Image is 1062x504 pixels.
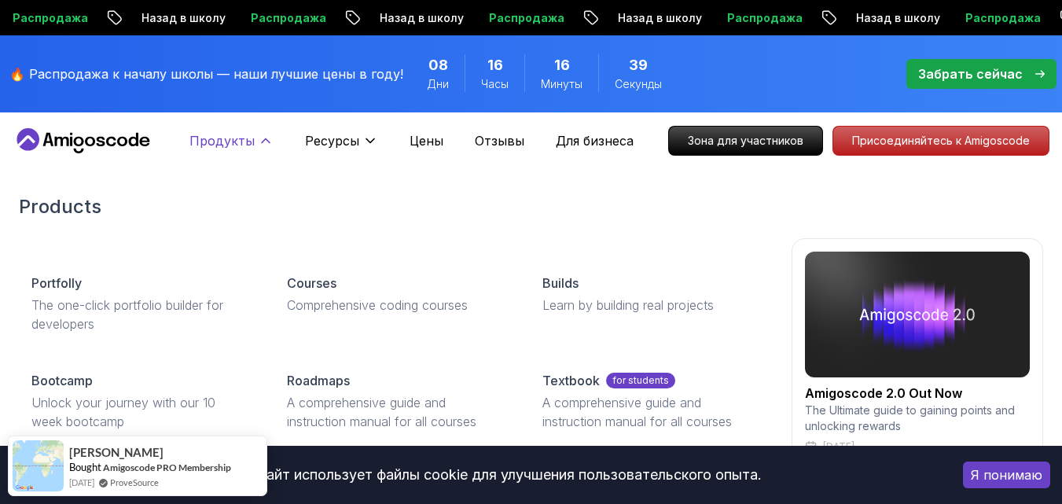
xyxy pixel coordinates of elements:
font: 16 [487,57,503,73]
span: 16 часов [487,54,503,76]
button: Ресурсы [305,131,378,163]
span: [PERSON_NAME] [69,446,164,459]
a: Отзывы [475,131,524,150]
button: Продукты [189,131,274,163]
p: Portfolly [31,274,82,292]
font: Я понимаю [971,467,1042,483]
a: Зона для участников [668,126,823,156]
a: CoursesComprehensive coding courses [274,261,517,327]
font: Цены [410,133,443,149]
a: Textbookfor studentsA comprehensive guide and instruction manual for all courses [530,359,773,443]
font: Назад в школу [616,11,700,24]
button: Принимать куки [963,462,1050,488]
font: Распродажа [725,11,800,24]
a: BootcampUnlock your journey with our 10 week bootcamp [19,359,262,443]
font: Забрать сейчас [918,66,1023,82]
a: Amigoscode PRO Membership [103,462,231,473]
p: for students [606,373,675,388]
font: Отзывы [475,133,524,149]
p: The one-click portfolio builder for developers [31,296,249,333]
img: amigoscode 2.0 [805,252,1030,377]
font: Ресурсы [305,133,359,149]
font: Распродажа [10,11,86,24]
font: Назад в школу [854,11,938,24]
span: Bought [69,461,101,473]
p: Unlock your journey with our 10 week bootcamp [31,393,249,431]
p: A comprehensive guide and instruction manual for all courses [542,393,760,431]
font: 08 [428,57,448,73]
font: Распродажа [487,11,562,24]
p: Comprehensive coding courses [287,296,505,315]
font: Продукты [189,133,255,149]
span: [DATE] [69,476,94,489]
font: Распродажа [248,11,324,24]
a: RoadmapsA comprehensive guide and instruction manual for all courses [274,359,517,443]
span: 16 Minutes [554,54,570,76]
p: Courses [287,274,336,292]
h2: Products [19,194,1043,219]
a: Присоединяйтесь к Amigoscode [832,126,1049,156]
p: The Ultimate guide to gaining points and unlocking rewards [805,403,1030,434]
h2: Amigoscode 2.0 Out Now [805,384,1030,403]
font: Дни [427,77,449,90]
p: Learn by building real projects [542,296,760,315]
a: amigoscode 2.0Amigoscode 2.0 Out NowThe Ultimate guide to gaining points and unlocking rewards[DATE] [792,238,1043,466]
p: Builds [542,274,579,292]
p: [DATE] [823,440,854,453]
span: 8 дней [428,54,448,76]
p: Textbook [542,371,600,390]
a: ProveSource [110,477,159,487]
font: 🔥 Распродажа к началу школы — наши лучшие цены в году! [9,66,403,82]
font: Назад в школу [377,11,461,24]
font: Зона для участников [688,134,803,147]
img: provesource social proof notification image [13,440,64,491]
p: Roadmaps [287,371,350,390]
a: Цены [410,131,443,150]
font: Распродажа [963,11,1038,24]
p: Bootcamp [31,371,93,390]
font: Назад в школу [139,11,223,24]
span: 39 Seconds [629,54,648,76]
font: Часы [481,77,509,90]
a: Для бизнеса [556,131,634,150]
font: Секунды [615,77,662,90]
font: Присоединяйтесь к Amigoscode [852,134,1030,147]
font: Минуты [541,77,582,90]
a: BuildsLearn by building real projects [530,261,773,327]
p: A comprehensive guide and instruction manual for all courses [287,393,505,431]
font: Этот веб-сайт использует файлы cookie для улучшения пользовательского опыта. [189,466,762,483]
a: PortfollyThe one-click portfolio builder for developers [19,261,262,346]
font: Для бизнеса [556,133,634,149]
